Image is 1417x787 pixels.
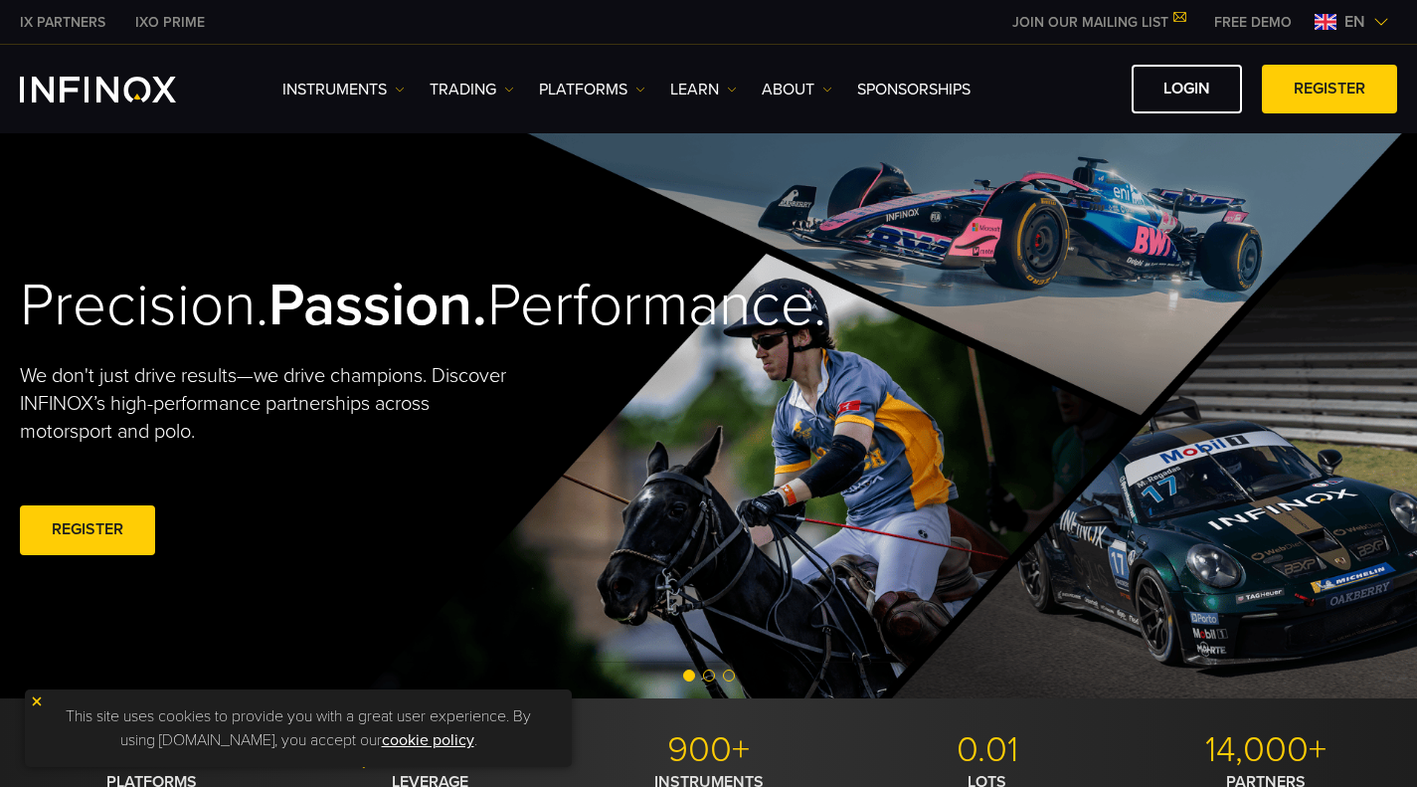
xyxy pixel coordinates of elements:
strong: Passion. [268,270,487,341]
a: Instruments [282,78,405,101]
span: en [1336,10,1373,34]
a: Learn [670,78,737,101]
a: INFINOX [5,12,120,33]
p: MT4/5 [20,728,283,772]
p: This site uses cookies to provide you with a great user experience. By using [DOMAIN_NAME], you a... [35,699,562,757]
a: SPONSORSHIPS [857,78,971,101]
a: LOGIN [1132,65,1242,113]
a: INFINOX MENU [1199,12,1307,33]
p: 0.01 [855,728,1119,772]
p: 900+ [577,728,840,772]
a: cookie policy [382,730,474,750]
a: INFINOX [120,12,220,33]
h2: Precision. Performance. [20,270,639,342]
p: 14,000+ [1134,728,1397,772]
span: Go to slide 1 [683,670,695,682]
a: TRADING [430,78,514,101]
a: REGISTER [1262,65,1397,113]
a: INFINOX Logo [20,77,223,102]
span: Go to slide 3 [723,670,735,682]
img: yellow close icon [30,694,44,708]
a: ABOUT [762,78,832,101]
p: We don't just drive results—we drive champions. Discover INFINOX’s high-performance partnerships ... [20,362,516,446]
a: PLATFORMS [539,78,645,101]
a: REGISTER [20,505,155,554]
a: JOIN OUR MAILING LIST [997,14,1199,31]
span: Go to slide 2 [703,670,715,682]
